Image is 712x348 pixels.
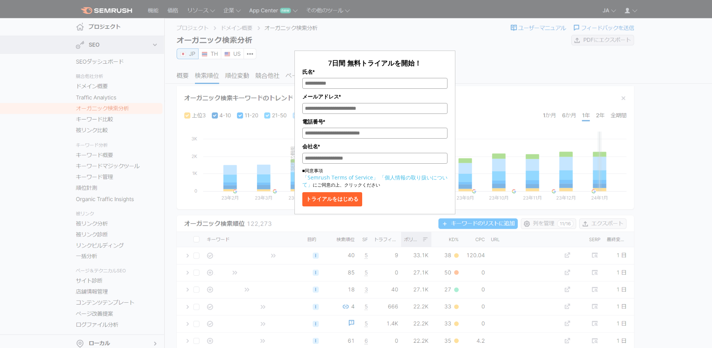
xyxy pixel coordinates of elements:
label: 電話番号* [302,118,447,126]
span: 7日間 無料トライアルを開始！ [328,58,421,67]
a: 「個人情報の取り扱いについて」 [302,174,447,188]
label: メールアドレス* [302,93,447,101]
p: ■同意事項 にご同意の上、クリックください [302,167,447,188]
button: トライアルをはじめる [302,192,362,206]
a: 「Semrush Terms of Service」 [302,174,378,181]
